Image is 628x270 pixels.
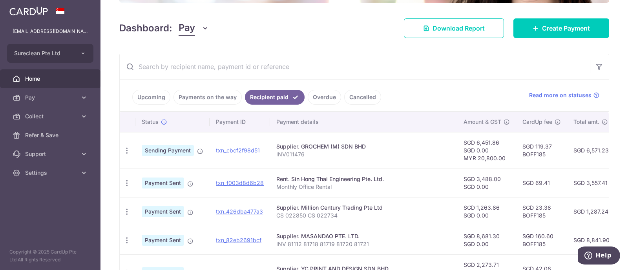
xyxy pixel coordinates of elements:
th: Payment details [270,112,457,132]
a: txn_82eb2691bcf [216,237,261,243]
td: SGD 69.41 [516,169,567,197]
a: Create Payment [513,18,609,38]
td: SGD 1,263.86 SGD 0.00 [457,197,516,226]
td: SGD 1,287.24 [567,197,617,226]
img: CardUp [9,6,48,16]
p: CS 022850 CS 022734 [276,212,451,219]
a: txn_f003d8d6b28 [216,179,264,186]
span: Total amt. [573,118,599,126]
span: Status [142,118,159,126]
span: CardUp fee [522,118,552,126]
span: Payment Sent [142,235,184,246]
span: Amount & GST [464,118,501,126]
td: SGD 3,488.00 SGD 0.00 [457,169,516,197]
a: Read more on statuses [529,91,599,99]
div: Supplier. GROCHEM (M) SDN BHD [276,143,451,150]
span: Refer & Save [25,131,77,139]
td: SGD 119.37 BOFF185 [516,132,567,169]
div: Supplier. Million Century Trading Pte Ltd [276,204,451,212]
td: SGD 23.38 BOFF185 [516,197,567,226]
button: Pay [179,21,209,36]
td: SGD 6,571.23 [567,132,617,169]
p: INV 81112 81718 81719 81720 81721 [276,240,451,248]
span: Sureclean Pte Ltd [14,49,72,57]
p: Monthly Office Rental [276,183,451,191]
input: Search by recipient name, payment id or reference [120,54,590,79]
td: SGD 160.60 BOFF185 [516,226,567,254]
td: SGD 3,557.41 [567,169,617,197]
span: Pay [25,94,77,101]
button: Sureclean Pte Ltd [7,44,93,63]
span: Read more on statuses [529,91,591,99]
a: Cancelled [344,90,381,105]
span: Home [25,75,77,83]
a: Recipient paid [245,90,305,105]
span: Download Report [433,24,485,33]
a: txn_cbcf2f98d51 [216,147,260,154]
div: Supplier. MASANDAO PTE. LTD. [276,232,451,240]
a: Download Report [404,18,504,38]
div: Rent. Sin Hong Thai Engineering Pte. Ltd. [276,175,451,183]
span: Payment Sent [142,206,184,217]
a: Overdue [308,90,341,105]
span: Create Payment [542,24,590,33]
span: Payment Sent [142,178,184,188]
p: [EMAIL_ADDRESS][DOMAIN_NAME] [13,27,88,35]
h4: Dashboard: [119,21,172,35]
span: Support [25,150,77,158]
th: Payment ID [210,112,270,132]
span: Pay [179,21,195,36]
a: Upcoming [132,90,170,105]
td: SGD 8,841.90 [567,226,617,254]
td: SGD 6,451.86 SGD 0.00 MYR 20,800.00 [457,132,516,169]
td: SGD 8,681.30 SGD 0.00 [457,226,516,254]
a: txn_426dba477a3 [216,208,263,215]
p: INV011476 [276,150,451,158]
span: Settings [25,169,77,177]
span: Sending Payment [142,145,194,156]
a: Payments on the way [173,90,242,105]
span: Collect [25,112,77,120]
iframe: Opens a widget where you can find more information [578,246,620,266]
